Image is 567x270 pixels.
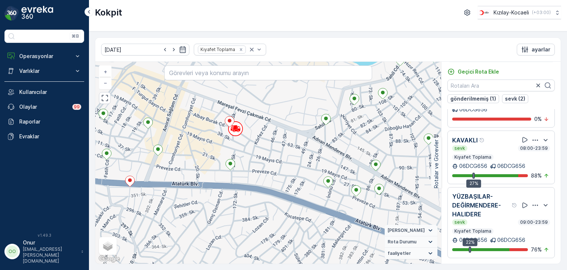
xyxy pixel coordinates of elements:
[519,219,549,225] p: 09:00-23:59
[4,129,84,144] a: Evraklar
[104,80,107,86] span: −
[467,179,481,188] div: 27%
[97,254,121,264] img: Google
[388,250,411,256] span: faaliyetler
[463,238,478,246] div: 22%
[454,154,492,160] p: Kıyafet Toplama
[100,238,116,254] a: Layers
[534,115,542,123] p: 0 %
[4,85,84,99] a: Kullanıcılar
[104,68,107,75] span: +
[454,219,466,225] p: sevk
[100,66,111,77] a: Yakınlaştır
[4,49,84,64] button: Operasyonlar
[519,145,549,151] p: 08:00-23:59
[452,136,478,145] p: KAVAKLI
[458,68,499,75] p: Geçici Rota Ekle
[237,47,245,53] div: Remove Kıyafet Toplama
[198,46,236,53] div: Kıyafet Toplama
[494,9,529,16] p: Kızılay-Kocaeli
[19,133,81,140] p: Evraklar
[447,68,499,75] a: Geçici Rota Ekle
[19,53,69,60] p: Operasyonlar
[447,80,555,91] input: Rotaları Ara
[502,94,528,103] button: sevk (2)
[459,236,487,244] p: 06DCG656
[454,228,492,234] p: Kıyafet Toplama
[459,106,487,113] p: 06DCG656
[497,162,525,170] p: 06DCG656
[19,88,81,96] p: Kullanıcılar
[385,236,437,248] summary: Rota Durumu
[21,6,53,21] img: logo_dark-DEwI_e13.png
[517,44,555,55] button: ayarlar
[6,246,18,257] div: OO
[4,233,84,237] span: v 1.49.3
[4,114,84,129] a: Raporlar
[454,145,466,151] p: sevk
[95,7,122,18] p: Kokpit
[433,139,440,188] p: Rotalar ve Görevler
[388,227,425,233] span: [PERSON_NAME]
[19,103,68,111] p: Olaylar
[74,104,80,110] p: 99
[447,94,499,103] button: gönderilmemiş (1)
[388,239,416,245] span: Rota Durumu
[4,64,84,78] button: Varlıklar
[505,95,525,102] p: sevk (2)
[385,225,437,236] summary: [PERSON_NAME]
[452,192,510,219] p: YÜZBAŞILAR-DEĞİRMENDERE- HALIDERE
[459,162,487,170] p: 06DCG656
[450,95,496,102] p: gönderilmemiş (1)
[101,44,189,55] input: dd/mm/yyyy
[531,172,542,179] p: 88 %
[532,10,551,16] p: ( +03:00 )
[478,9,491,17] img: k%C4%B1z%C4%B1lay_0jL9uU1.png
[531,246,542,253] p: 76 %
[100,77,111,88] a: Uzaklaştır
[385,248,437,259] summary: faaliyetler
[72,33,79,39] p: ⌘B
[479,137,485,143] div: Yardım Araç İkonu
[4,99,84,114] a: Olaylar99
[532,46,550,53] p: ayarlar
[97,254,121,264] a: Bu bölgeyi Google Haritalar'da açın (yeni pencerede açılır)
[478,6,561,19] button: Kızılay-Kocaeli(+03:00)
[164,65,372,80] input: Görevleri veya konumu arayın
[4,6,19,21] img: logo
[23,246,78,264] p: [EMAIL_ADDRESS][PERSON_NAME][DOMAIN_NAME]
[512,202,518,208] div: Yardım Araç İkonu
[4,239,84,264] button: OOOnur[EMAIL_ADDRESS][PERSON_NAME][DOMAIN_NAME]
[497,236,525,244] p: 06DCG656
[19,118,81,125] p: Raporlar
[19,67,69,75] p: Varlıklar
[23,239,78,246] p: Onur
